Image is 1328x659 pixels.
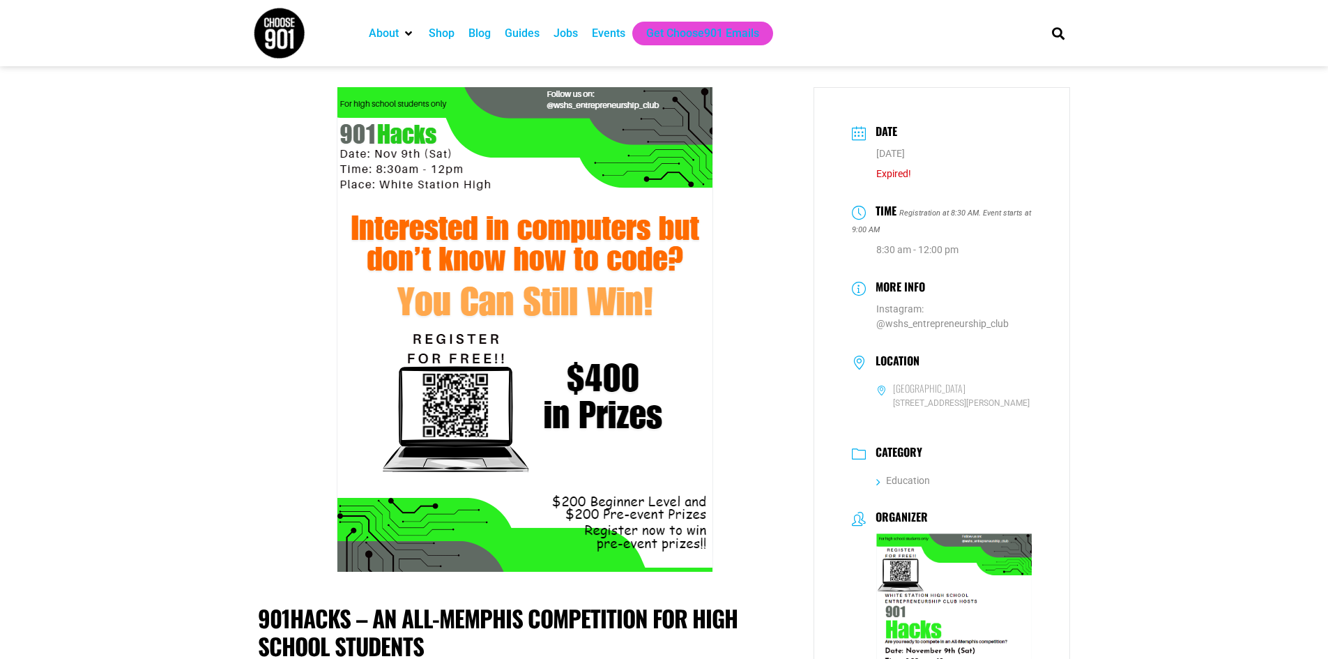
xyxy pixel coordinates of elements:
[869,510,928,527] h3: Organizer
[893,382,966,395] h6: [GEOGRAPHIC_DATA]
[869,354,919,371] h3: Location
[876,397,1032,410] span: [STREET_ADDRESS][PERSON_NAME]
[869,123,897,143] h3: Date
[876,244,959,255] abbr: 8:30 am - 12:00 pm
[505,25,540,42] a: Guides
[362,22,422,45] div: About
[369,25,399,42] a: About
[869,446,922,462] h3: Category
[869,278,925,298] h3: More Info
[852,209,1031,234] i: Registration at 8:30 AM. Event starts at 9:00 AM
[876,148,905,159] span: [DATE]
[592,25,625,42] a: Events
[876,475,930,486] a: Education
[429,25,455,42] a: Shop
[646,25,759,42] a: Get Choose901 Emails
[362,22,1028,45] nav: Main nav
[876,303,1009,329] a: Instagram: @wshs_entrepreneurship_club
[869,202,896,222] h3: Time
[554,25,578,42] a: Jobs
[1046,22,1069,45] div: Search
[468,25,491,42] a: Blog
[876,168,911,179] span: Expired!
[337,87,713,572] img: Join 901Hacks, a thrilling coding event for high school students at White Station High in Memphis...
